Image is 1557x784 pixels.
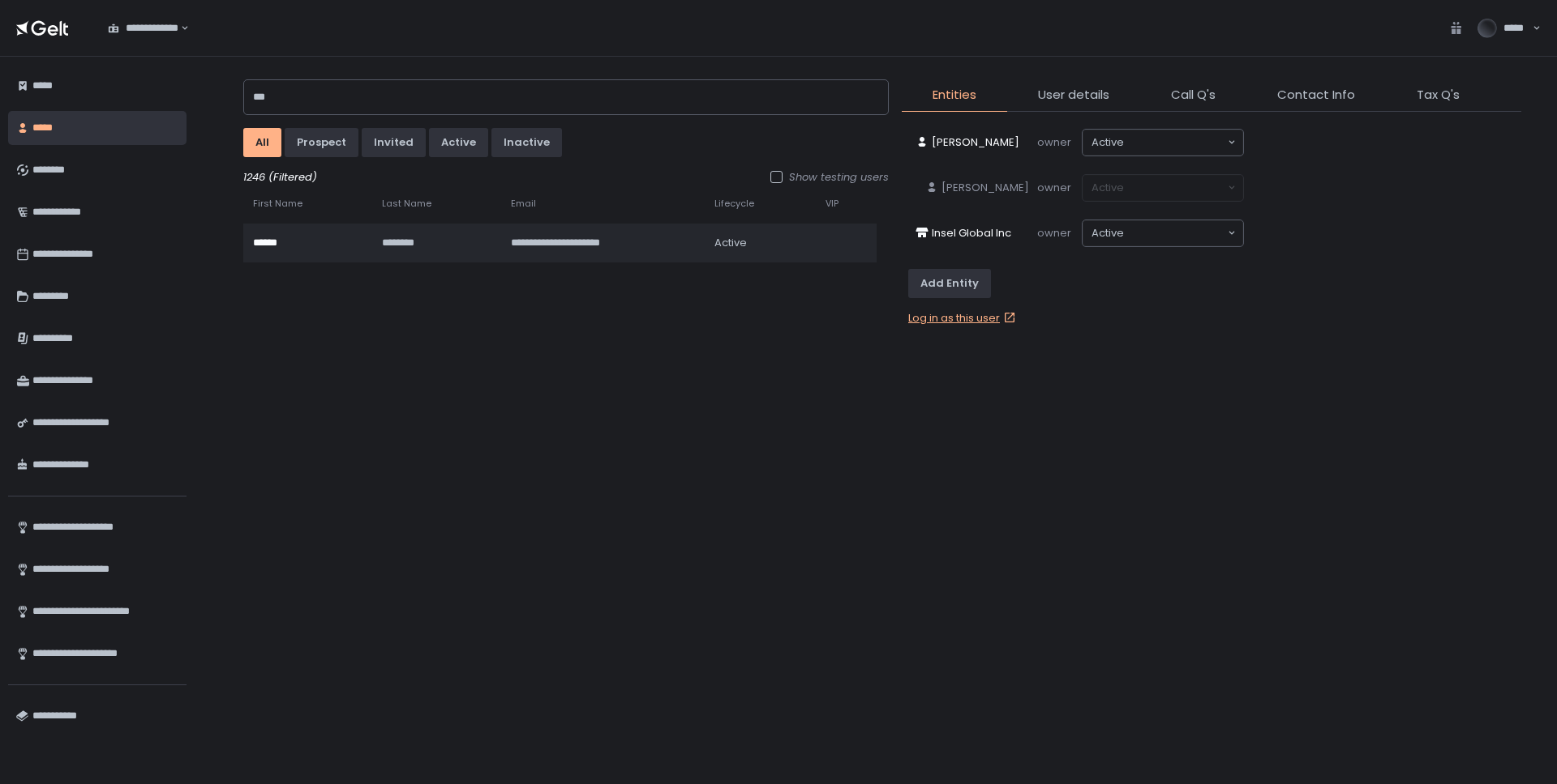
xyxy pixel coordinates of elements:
span: Contact Info [1277,86,1355,104]
span: Call Q's [1171,86,1216,104]
span: Insel Global Inc [932,226,1011,241]
button: active [429,128,488,157]
span: VIP [826,198,839,210]
a: Log in as this user [908,311,1019,326]
input: Search for option [178,20,179,36]
a: Insel Global Inc [909,219,1018,247]
span: owner [1037,180,1071,195]
span: owner [1037,225,1071,241]
span: Lifecycle [714,198,754,210]
div: Add Entity [920,276,979,291]
a: [PERSON_NAME] [909,129,1026,156]
span: owner [1037,134,1071,150]
div: All [255,135,269,150]
span: [PERSON_NAME] [932,135,1019,150]
span: active [714,236,747,250]
span: Tax Q's [1417,86,1460,104]
span: active [1092,226,1124,241]
button: inactive [491,128,562,157]
button: invited [362,128,426,157]
div: Search for option [1083,220,1243,246]
div: active [441,135,476,150]
button: All [243,128,281,157]
input: Search for option [1124,134,1226,151]
div: 1246 (Filtered) [243,170,889,185]
div: Search for option [97,11,189,45]
button: prospect [285,128,358,157]
span: active [1092,135,1124,150]
a: [PERSON_NAME] [919,174,1036,202]
div: inactive [504,135,550,150]
span: User details [1038,86,1109,104]
span: [PERSON_NAME] [941,181,1029,195]
button: Add Entity [908,269,991,298]
span: Entities [933,86,976,104]
div: invited [374,135,414,150]
span: Email [511,198,536,210]
span: First Name [253,198,302,210]
div: Search for option [1083,130,1243,156]
span: Last Name [382,198,431,210]
div: prospect [297,135,346,150]
input: Search for option [1124,225,1226,241]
